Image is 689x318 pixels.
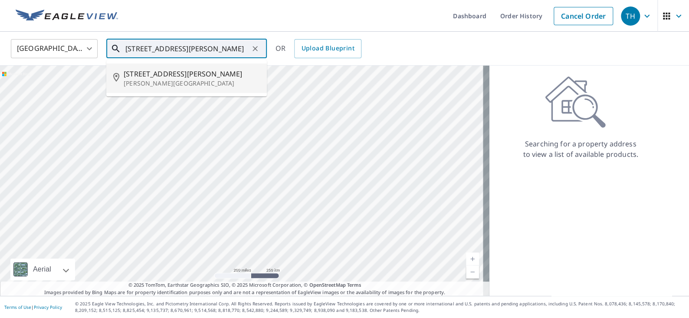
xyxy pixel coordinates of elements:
p: | [4,305,62,310]
a: Terms [347,282,361,288]
a: Privacy Policy [34,304,62,310]
div: [GEOGRAPHIC_DATA] [11,36,98,61]
input: Search by address or latitude-longitude [125,36,249,61]
div: OR [276,39,361,58]
div: Aerial [10,258,75,280]
img: EV Logo [16,10,118,23]
span: © 2025 TomTom, Earthstar Geographics SIO, © 2025 Microsoft Corporation, © [128,282,361,289]
p: © 2025 Eagle View Technologies, Inc. and Pictometry International Corp. All Rights Reserved. Repo... [75,301,685,314]
a: Upload Blueprint [294,39,361,58]
span: Upload Blueprint [301,43,354,54]
a: Terms of Use [4,304,31,310]
p: [PERSON_NAME][GEOGRAPHIC_DATA] [124,79,260,88]
a: OpenStreetMap [309,282,345,288]
button: Clear [249,43,261,55]
div: Aerial [30,258,54,280]
span: [STREET_ADDRESS][PERSON_NAME] [124,69,260,79]
div: TH [621,7,640,26]
a: Current Level 5, Zoom In [466,252,479,265]
a: Current Level 5, Zoom Out [466,265,479,278]
p: Searching for a property address to view a list of available products. [522,139,639,159]
a: Cancel Order [554,7,613,25]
